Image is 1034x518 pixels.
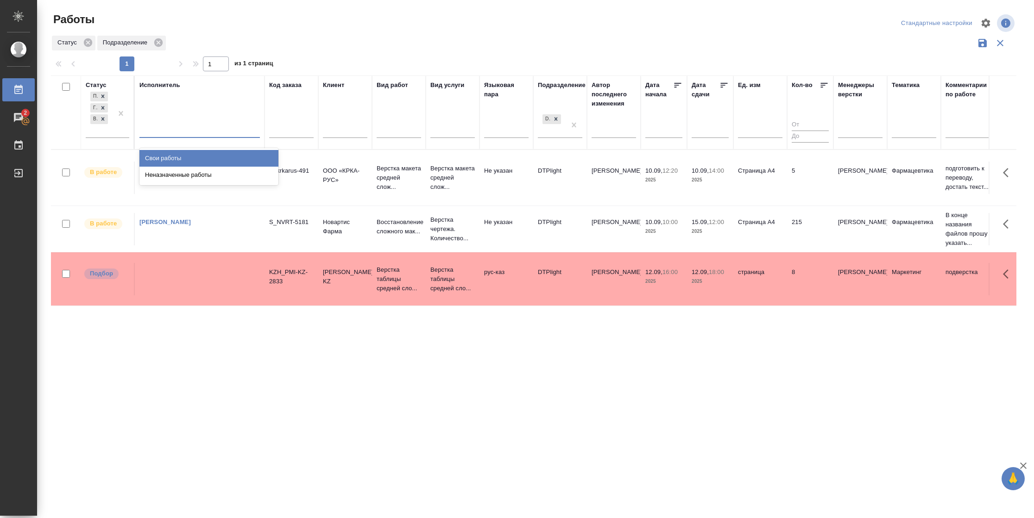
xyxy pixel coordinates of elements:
td: [PERSON_NAME] [587,213,641,245]
p: Статус [57,38,80,47]
div: Подбор, Готов к работе, В работе [89,102,109,114]
p: 2025 [692,175,729,185]
span: 🙏 [1005,469,1021,488]
div: Можно подбирать исполнителей [83,268,129,280]
p: В работе [90,168,117,177]
td: [PERSON_NAME] [587,263,641,295]
p: В работе [90,219,117,228]
div: KZH_PMI-KZ-2833 [269,268,314,286]
div: Тематика [892,81,920,90]
p: подверстка [946,268,990,277]
p: 12.09, [692,268,709,275]
div: DTPlight [542,114,551,124]
p: ООО «КРКА-РУС» [323,166,367,185]
button: Сбросить фильтры [991,34,1009,52]
p: [PERSON_NAME] [838,268,883,277]
td: рус-каз [479,263,533,295]
button: Здесь прячутся важные кнопки [997,263,1020,285]
div: Языковая пара [484,81,529,99]
p: Фармацевтика [892,166,936,175]
td: DTPlight [533,162,587,194]
span: Настроить таблицу [975,12,997,34]
p: Верстка макета средней слож... [377,164,421,192]
div: Исполнитель выполняет работу [83,166,129,179]
p: 16:00 [662,268,678,275]
div: DTPlight [542,113,562,125]
p: 2025 [645,277,682,286]
input: От [792,119,829,131]
td: 5 [787,162,833,194]
div: Дата начала [645,81,673,99]
td: Не указан [479,213,533,245]
span: 2 [18,108,32,118]
p: 10.09, [692,167,709,174]
td: [PERSON_NAME] [587,162,641,194]
p: Фармацевтика [892,218,936,227]
div: Ед. изм [738,81,761,90]
p: 10.09, [645,218,662,225]
div: Клиент [323,81,344,90]
p: [PERSON_NAME] [838,166,883,175]
span: из 1 страниц [234,58,273,71]
td: DTPlight [533,263,587,295]
div: Подразделение [538,81,586,90]
p: 12:20 [662,167,678,174]
p: Новартис Фарма [323,218,367,236]
p: Восстановление сложного мак... [377,218,421,236]
div: S_krkarus-491 [269,166,314,175]
span: Работы [51,12,95,27]
p: [PERSON_NAME] KZ [323,268,367,286]
div: Дата сдачи [692,81,719,99]
button: 🙏 [1002,467,1025,490]
input: До [792,131,829,142]
div: В работе [90,114,98,124]
p: В конце названия файлов прошу указать... [946,211,990,248]
div: Неназначенные работы [139,167,278,183]
p: 2025 [692,227,729,236]
div: Исполнитель выполняет работу [83,218,129,230]
p: 14:00 [709,167,724,174]
td: Страница А4 [733,162,787,194]
div: Подбор [90,92,98,101]
p: 2025 [645,227,682,236]
p: подготовить к переводу, достать текст... [946,164,990,192]
div: Автор последнего изменения [592,81,636,108]
p: 18:00 [709,268,724,275]
p: 2025 [692,277,729,286]
td: страница [733,263,787,295]
p: Подразделение [103,38,151,47]
div: Статус [86,81,107,90]
p: Подбор [90,269,113,278]
td: Не указан [479,162,533,194]
div: Код заказа [269,81,302,90]
a: [PERSON_NAME] [139,218,191,225]
p: 2025 [645,175,682,185]
div: Подразделение [97,36,166,50]
div: split button [899,16,975,31]
td: 215 [787,213,833,245]
button: Здесь прячутся важные кнопки [997,213,1020,235]
button: Сохранить фильтры [974,34,991,52]
p: 15.09, [692,218,709,225]
td: DTPlight [533,213,587,245]
div: Статус [52,36,95,50]
div: Комментарии по работе [946,81,990,99]
div: Вид работ [377,81,408,90]
div: Исполнитель [139,81,180,90]
div: Вид услуги [430,81,465,90]
p: Верстка макета средней слож... [430,164,475,192]
p: Верстка чертежа. Количество... [430,215,475,243]
p: [PERSON_NAME] [838,218,883,227]
p: Верстка таблицы средней сло... [377,265,421,293]
p: 10.09, [645,167,662,174]
div: Свои работы [139,150,278,167]
td: Страница А4 [733,213,787,245]
div: Подбор, Готов к работе, В работе [89,113,109,125]
div: Готов к работе [90,103,98,113]
span: Посмотреть информацию [997,14,1016,32]
div: Менеджеры верстки [838,81,883,99]
div: S_NVRT-5181 [269,218,314,227]
p: 10:00 [662,218,678,225]
p: 12.09, [645,268,662,275]
div: Подбор, Готов к работе, В работе [89,91,109,102]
